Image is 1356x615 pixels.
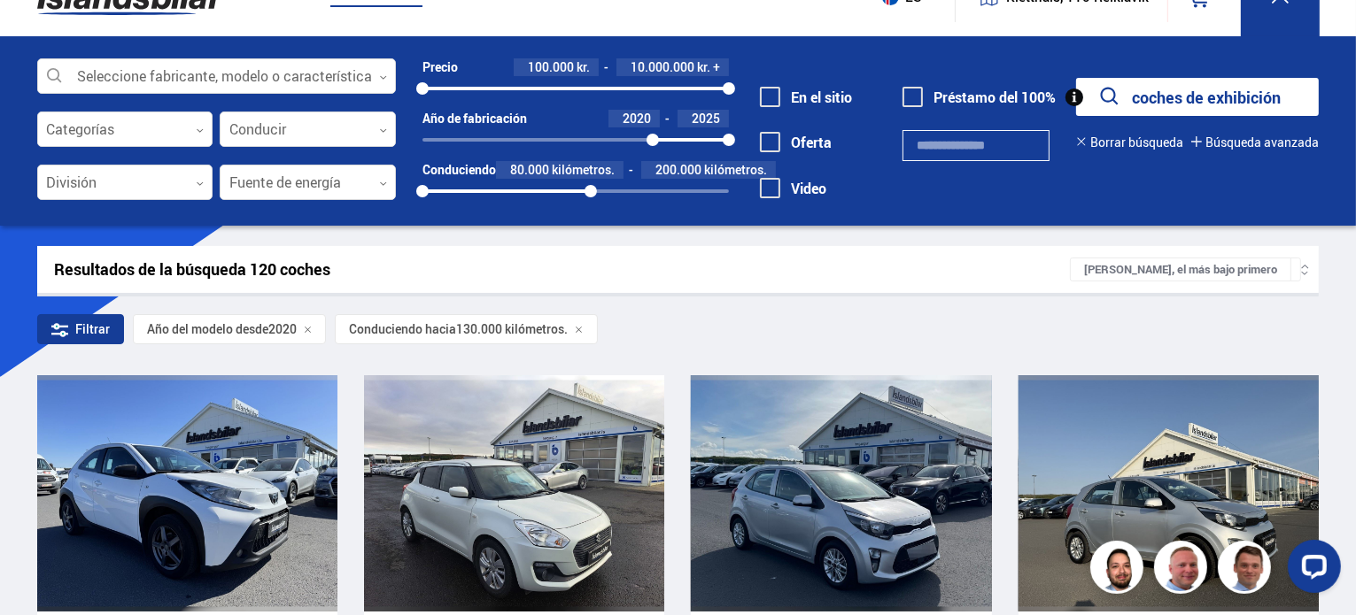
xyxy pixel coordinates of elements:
font: kilómetros. [552,161,615,178]
img: nhp88E3Fdnt1Opn2.png [1093,543,1146,596]
font: Resultados de la búsqueda 120 coches [55,258,331,280]
font: Precio [422,58,458,75]
font: kilómetros. [704,161,767,178]
font: 10.000.000 [631,58,694,75]
img: FbJEzSuNWCJXmdc-.webp [1220,543,1274,596]
font: 2020 [623,110,651,127]
font: [PERSON_NAME], el más bajo primero [1084,261,1277,277]
font: + [713,58,720,75]
button: Búsqueda avanzada [1191,135,1319,150]
button: coches de exhibición [1076,78,1319,116]
font: coches de exhibición [1132,87,1281,108]
font: kr. [697,58,710,75]
font: 2025 [692,110,720,127]
font: Búsqueda avanzada [1205,134,1319,150]
font: 130.000 kilómetros. [456,320,568,337]
iframe: Widget de chat LiveChat [1274,533,1348,607]
font: 100.000 [528,58,574,75]
button: Borrar búsqueda [1076,135,1183,150]
font: En el sitio [791,88,852,107]
font: Video [791,179,826,198]
font: kr. [577,58,590,75]
font: Borrar búsqueda [1090,134,1183,150]
font: Año de fabricación [422,110,527,127]
font: Conduciendo hacia [349,320,456,337]
font: 200.000 [655,161,701,178]
img: siFngHWaQ9KaOqBr.png [1157,543,1210,596]
font: 2020 [268,320,297,337]
font: 80.000 [510,161,549,178]
font: Filtrar [75,320,110,337]
font: Oferta [791,133,832,152]
font: Préstamo del 100% [934,88,1056,107]
font: Año del modelo desde [147,320,268,337]
font: Conduciendo [422,161,496,178]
